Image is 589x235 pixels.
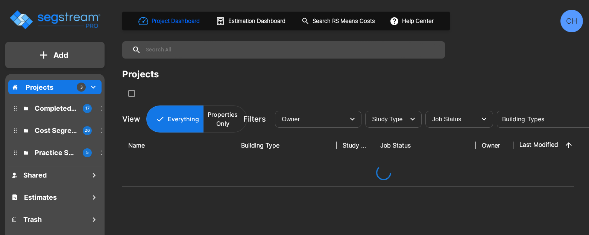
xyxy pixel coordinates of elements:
p: 5 [86,149,89,156]
p: 3 [80,84,83,90]
p: 26 [85,127,90,134]
p: Properties Only [208,110,238,128]
div: Select [367,108,405,130]
p: 17 [85,105,90,111]
input: Search All [141,41,441,59]
button: Estimation Dashboard [213,13,290,29]
div: Platform [146,105,247,133]
th: Job Status [374,132,476,159]
div: Select [427,108,477,130]
button: Search RS Means Costs [299,14,379,29]
p: Practice Samples [35,148,77,158]
span: Job Status [432,116,461,122]
h1: Estimation Dashboard [228,17,285,26]
h1: Trash [23,214,42,224]
h1: Estimates [24,192,57,202]
th: Study Type [337,132,374,159]
div: Projects [122,68,159,81]
th: Building Type [235,132,337,159]
button: Properties Only [203,105,247,133]
button: SelectAll [124,86,139,101]
div: CH [560,10,583,32]
p: View [122,113,140,125]
img: Logo [9,9,101,30]
p: Completed Projects [35,103,77,113]
button: Add [5,44,105,66]
span: Owner [282,116,300,122]
h1: Shared [23,170,47,180]
span: Study Type [372,116,402,122]
th: Owner [476,132,513,159]
p: Cost Segregation Studies [35,125,77,136]
p: Filters [243,113,266,125]
button: Help Center [388,14,437,28]
button: Project Dashboard [135,13,204,29]
h1: Search RS Means Costs [313,17,375,26]
h1: Project Dashboard [152,17,200,26]
p: Projects [26,82,53,92]
th: Name [122,132,235,159]
p: Everything [168,114,199,124]
button: Everything [146,105,203,133]
p: Add [53,50,68,61]
div: Select [276,108,345,130]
